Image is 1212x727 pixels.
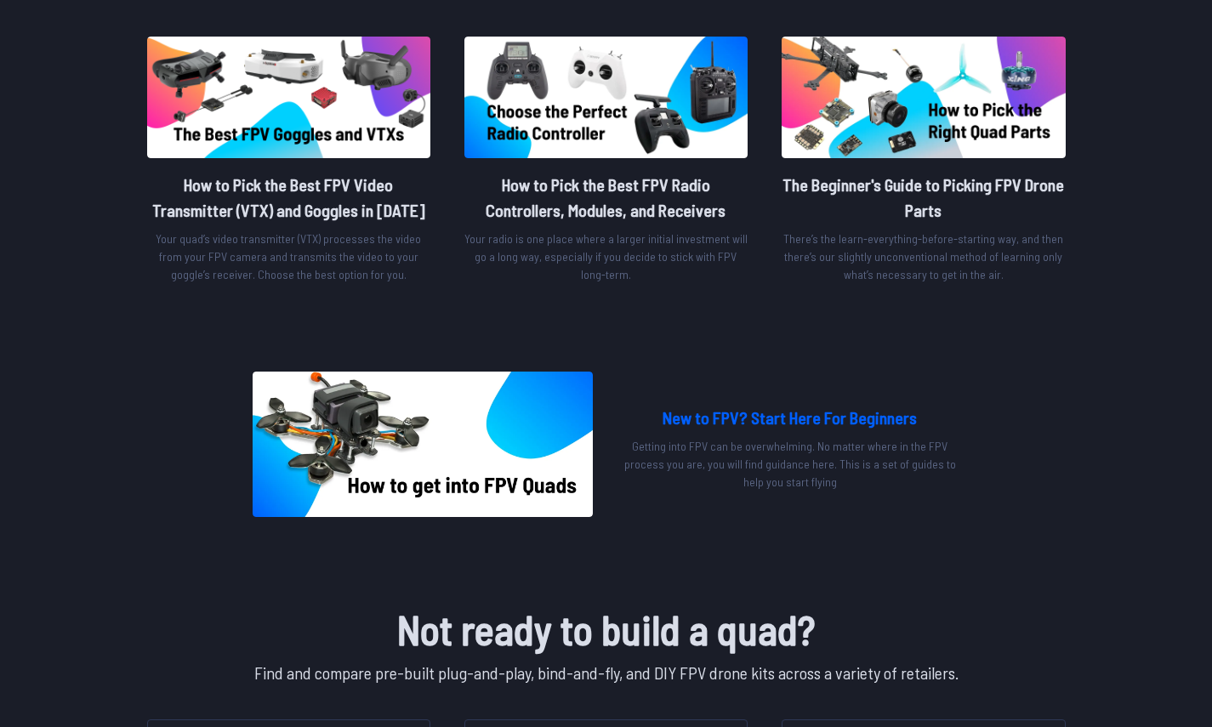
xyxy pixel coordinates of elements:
[144,660,1069,685] p: Find and compare pre-built plug-and-play, bind-and-fly, and DIY FPV drone kits across a variety o...
[464,37,748,290] a: image of postHow to Pick the Best FPV Radio Controllers, Modules, and ReceiversYour radio is one ...
[464,230,748,283] p: Your radio is one place where a larger initial investment will go a long way, especially if you d...
[144,599,1069,660] h1: Not ready to build a quad?
[464,172,748,223] h2: How to Pick the Best FPV Radio Controllers, Modules, and Receivers
[620,405,960,430] h2: New to FPV? Start Here For Beginners
[782,37,1065,290] a: image of postThe Beginner's Guide to Picking FPV Drone PartsThere’s the learn-everything-before-s...
[782,230,1065,283] p: There’s the learn-everything-before-starting way, and then there’s our slightly unconventional me...
[147,230,430,283] p: Your quad’s video transmitter (VTX) processes the video from your FPV camera and transmits the vi...
[782,37,1065,158] img: image of post
[147,37,430,290] a: image of postHow to Pick the Best FPV Video Transmitter (VTX) and Goggles in [DATE]Your quad’s vi...
[147,172,430,223] h2: How to Pick the Best FPV Video Transmitter (VTX) and Goggles in [DATE]
[253,372,960,517] a: image of postNew to FPV? Start Here For BeginnersGetting into FPV can be overwhelming. No matter ...
[253,372,593,517] img: image of post
[620,437,960,491] p: Getting into FPV can be overwhelming. No matter where in the FPV process you are, you will find g...
[464,37,748,158] img: image of post
[782,172,1065,223] h2: The Beginner's Guide to Picking FPV Drone Parts
[147,37,430,158] img: image of post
